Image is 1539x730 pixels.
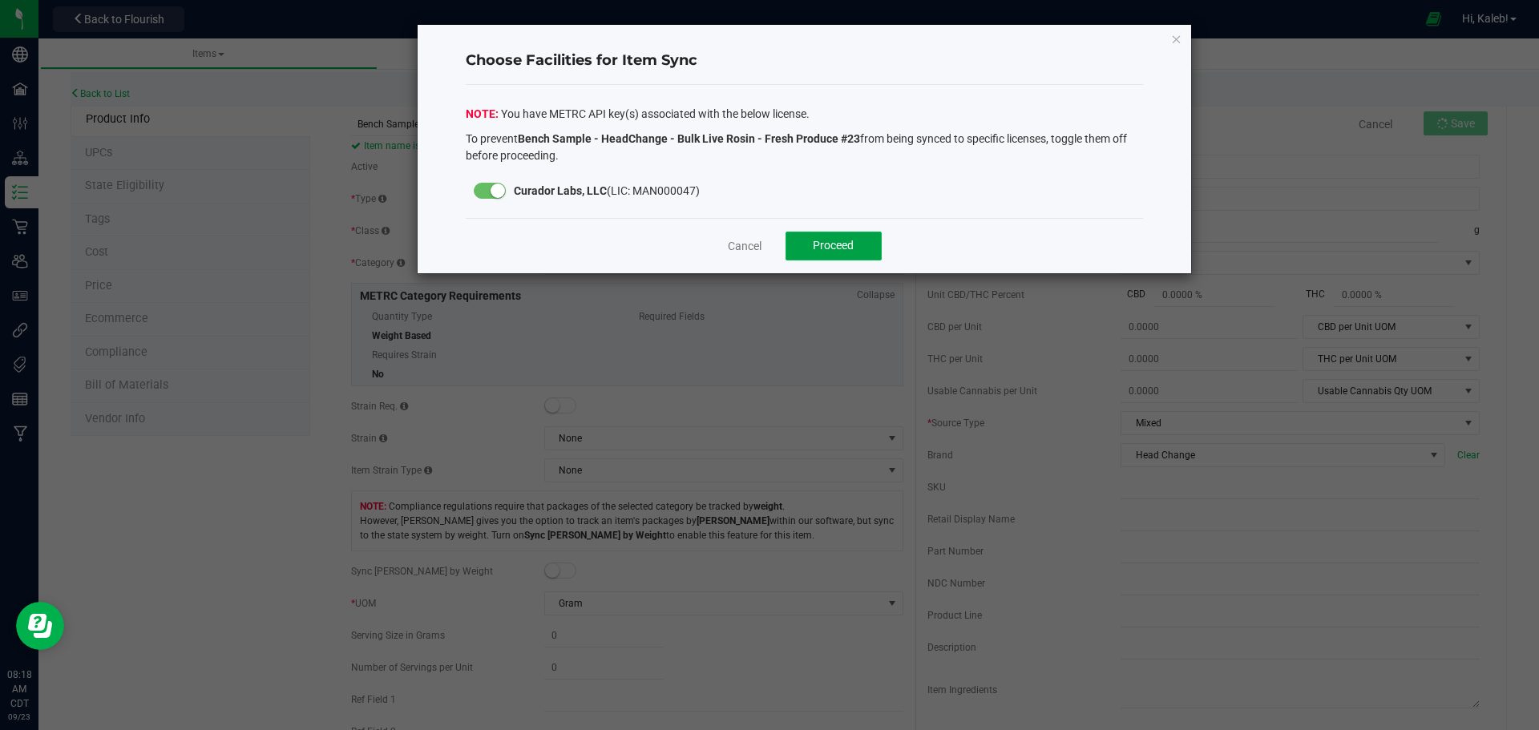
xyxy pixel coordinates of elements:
iframe: Resource center [16,602,64,650]
strong: Curador Labs, LLC [514,184,607,197]
div: You have METRC API key(s) associated with the below license. [466,106,1144,168]
span: Proceed [813,239,854,252]
a: Cancel [728,238,761,254]
h4: Choose Facilities for Item Sync [466,50,1144,71]
button: Close modal [1171,29,1182,48]
strong: Bench Sample - HeadChange - Bulk Live Rosin - Fresh Produce #23 [518,132,860,145]
button: Proceed [786,232,882,260]
span: (LIC: MAN000047) [514,184,700,197]
p: To prevent from being synced to specific licenses, toggle them off before proceeding. [466,131,1144,164]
